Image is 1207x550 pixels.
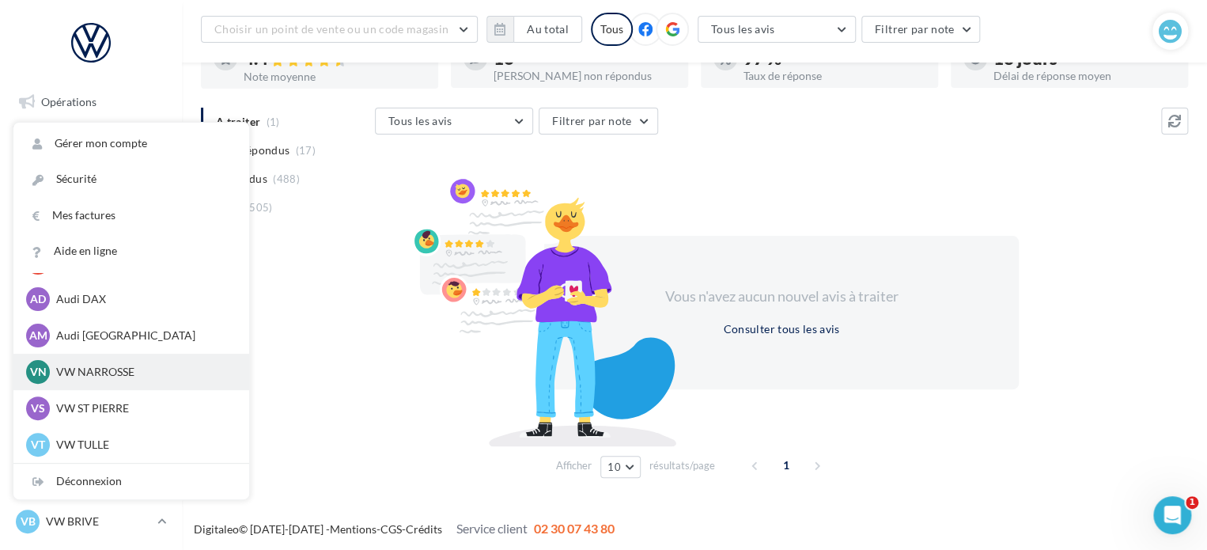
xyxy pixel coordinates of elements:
span: Opérations [41,95,96,108]
span: (505) [246,201,273,214]
button: Consulter tous les avis [717,320,846,339]
span: (17) [296,144,316,157]
button: Filtrer par note [539,108,658,135]
span: Service client [456,521,528,536]
span: Tous les avis [711,22,775,36]
span: AM [29,328,47,343]
button: 10 [600,456,641,478]
span: VN [30,364,47,380]
span: 10 [607,461,621,473]
div: Délai de réponse moyen [993,70,1175,82]
a: Aide en ligne [13,233,249,269]
a: Opérations [9,85,172,119]
a: Sécurité [13,161,249,197]
span: VT [31,437,45,453]
a: Contacts [9,245,172,278]
p: VW BRIVE [46,514,151,529]
div: 16 [494,50,675,67]
button: Choisir un point de vente ou un code magasin [201,16,478,43]
button: Tous les avis [698,16,856,43]
a: Crédits [406,522,442,536]
a: Mes factures [13,198,249,233]
a: CGS [380,522,402,536]
div: 97 % [743,50,925,67]
span: 1 [774,453,799,478]
p: VW NARROSSE [56,364,230,380]
p: Audi [GEOGRAPHIC_DATA] [56,328,230,343]
a: Digitaleo [194,522,239,536]
span: VB [21,514,36,529]
a: Gérer mon compte [13,126,249,161]
span: (488) [273,173,300,185]
span: 02 30 07 43 80 [534,521,615,536]
span: Tous les avis [388,114,452,127]
div: Tous [591,13,633,46]
p: Audi DAX [56,291,230,307]
a: Mentions [330,522,376,536]
a: Calendrier [9,323,172,356]
iframe: Intercom live chat [1153,496,1191,534]
span: Choisir un point de vente ou un code magasin [214,22,448,36]
a: PLV et print personnalisable [9,362,172,409]
button: Filtrer par note [861,16,981,43]
span: © [DATE]-[DATE] - - - [194,522,615,536]
div: Taux de réponse [743,70,925,82]
span: Non répondus [216,142,289,158]
a: Visibilité en ligne [9,165,172,199]
p: VW ST PIERRE [56,400,230,416]
a: Boîte de réception [9,125,172,159]
p: VW TULLE [56,437,230,453]
div: Déconnexion [13,464,249,499]
button: Au total [486,16,582,43]
span: 1 [1186,496,1198,509]
span: résultats/page [649,458,715,473]
a: Campagnes DataOnDemand [9,415,172,461]
div: [PERSON_NAME] non répondus [494,70,675,82]
div: Note moyenne [244,71,426,82]
a: Campagnes [9,205,172,238]
span: VS [31,400,45,416]
span: Afficher [556,458,592,473]
span: AD [30,291,46,307]
div: 13 jours [993,50,1175,67]
div: 4.4 [244,50,426,68]
a: VB VW BRIVE [13,506,169,537]
button: Au total [513,16,582,43]
button: Tous les avis [375,108,533,135]
a: Médiathèque [9,283,172,317]
div: Vous n'avez aucun nouvel avis à traiter [645,286,918,307]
